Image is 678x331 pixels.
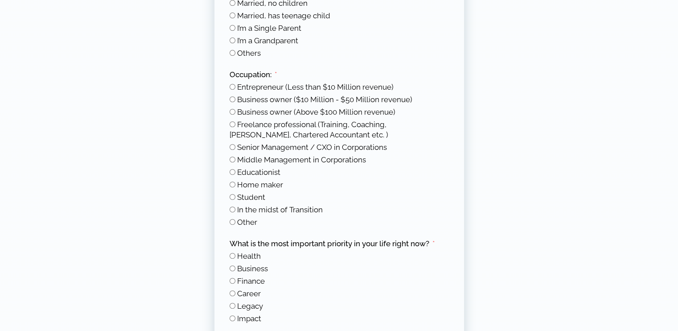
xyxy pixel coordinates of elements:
input: Career [230,290,235,296]
span: Student [237,193,265,202]
span: Entrepreneur (Less than $10 Million revenue) [237,83,394,91]
span: Married, has teenage child [237,11,330,20]
input: I’m a Grandparent [230,37,235,43]
span: Home maker [237,180,283,189]
span: Business owner (Above $100 Million revenue) [237,108,395,116]
span: In the midst of Transition [237,205,323,214]
input: Business owner ($10 Million - $50 Million revenue) [230,96,235,102]
span: Others [237,49,261,58]
input: Legacy [230,303,235,309]
input: Others [230,50,235,56]
span: Freelance professional (Training, Coaching, [PERSON_NAME], Chartered Accountant etc. ) [230,120,388,139]
span: Career [237,289,261,298]
input: In the midst of Transition [230,207,235,212]
input: Impact [230,315,235,321]
input: Entrepreneur (Less than $10 Million revenue) [230,84,235,90]
input: Business [230,265,235,271]
span: Legacy [237,302,263,310]
span: I’m a Grandparent [237,36,298,45]
span: Middle Management in Corporations [237,155,366,164]
input: Other [230,219,235,225]
span: Senior Management / CXO in Corporations [237,143,387,152]
input: Finance [230,278,235,284]
input: Health [230,253,235,259]
label: Occupation: [230,70,277,80]
input: Married, has teenage child [230,12,235,18]
input: I’m a Single Parent [230,25,235,31]
span: Educationist [237,168,280,177]
input: Senior Management / CXO in Corporations [230,144,235,150]
span: Other [237,218,257,227]
label: What is the most important priority in your life right now? [230,239,435,249]
span: Finance [237,277,265,285]
input: Home maker [230,182,235,187]
span: Impact [237,314,261,323]
input: Business owner (Above $100 Million revenue) [230,109,235,115]
span: Health [237,252,261,261]
span: I’m a Single Parent [237,24,301,33]
input: Freelance professional (Training, Coaching, Baker, Chartered Accountant etc. ) [230,121,235,127]
span: Business [237,264,268,273]
input: Middle Management in Corporations [230,157,235,162]
input: Student [230,194,235,200]
span: Business owner ($10 Million - $50 Million revenue) [237,95,412,104]
input: Educationist [230,169,235,175]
